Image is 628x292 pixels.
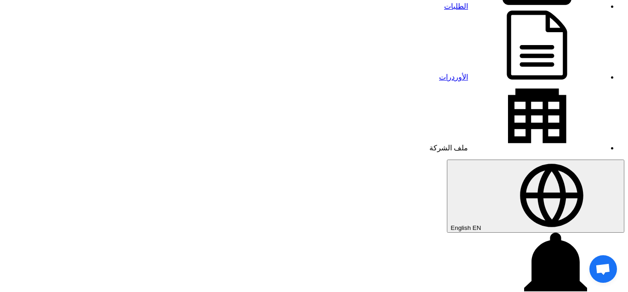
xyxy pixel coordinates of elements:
[589,255,617,283] a: Open chat
[473,224,481,231] span: EN
[447,160,624,233] button: English EN
[451,224,471,231] span: English
[429,144,606,152] a: ملف الشركة
[439,73,606,81] a: الأوردرات
[444,2,606,10] a: الطلبات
